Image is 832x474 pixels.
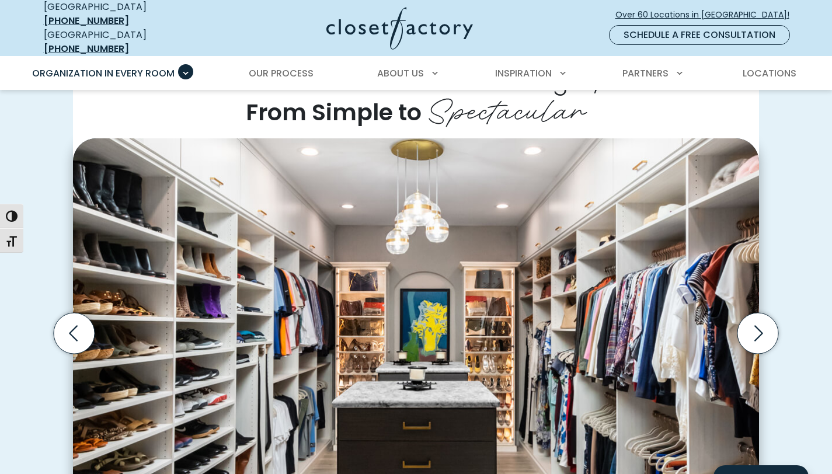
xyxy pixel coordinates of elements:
[495,67,552,80] span: Inspiration
[615,9,799,21] span: Over 60 Locations in [GEOGRAPHIC_DATA]!
[49,308,99,358] button: Previous slide
[609,25,790,45] a: Schedule a Free Consultation
[427,84,586,131] span: Spectacular
[24,57,809,90] nav: Primary Menu
[326,7,473,50] img: Closet Factory Logo
[733,308,783,358] button: Next slide
[44,28,213,56] div: [GEOGRAPHIC_DATA]
[249,67,314,80] span: Our Process
[743,67,796,80] span: Locations
[377,67,424,80] span: About Us
[32,67,175,80] span: Organization in Every Room
[622,67,669,80] span: Partners
[44,14,129,27] a: [PHONE_NUMBER]
[44,42,129,55] a: [PHONE_NUMBER]
[246,96,422,128] span: From Simple to
[615,5,799,25] a: Over 60 Locations in [GEOGRAPHIC_DATA]!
